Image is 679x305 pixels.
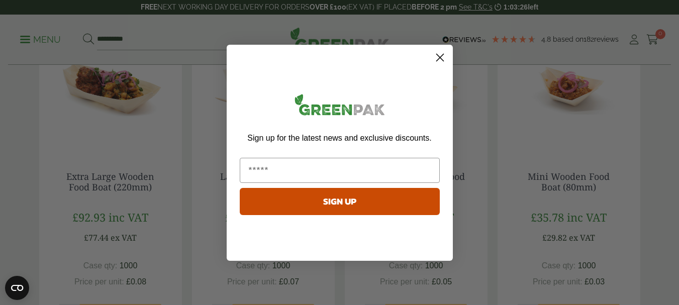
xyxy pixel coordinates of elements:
button: Close dialog [431,49,449,66]
input: Email [240,158,440,183]
button: SIGN UP [240,188,440,215]
button: Open CMP widget [5,276,29,300]
img: greenpak_logo [240,90,440,124]
span: Sign up for the latest news and exclusive discounts. [247,134,431,142]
